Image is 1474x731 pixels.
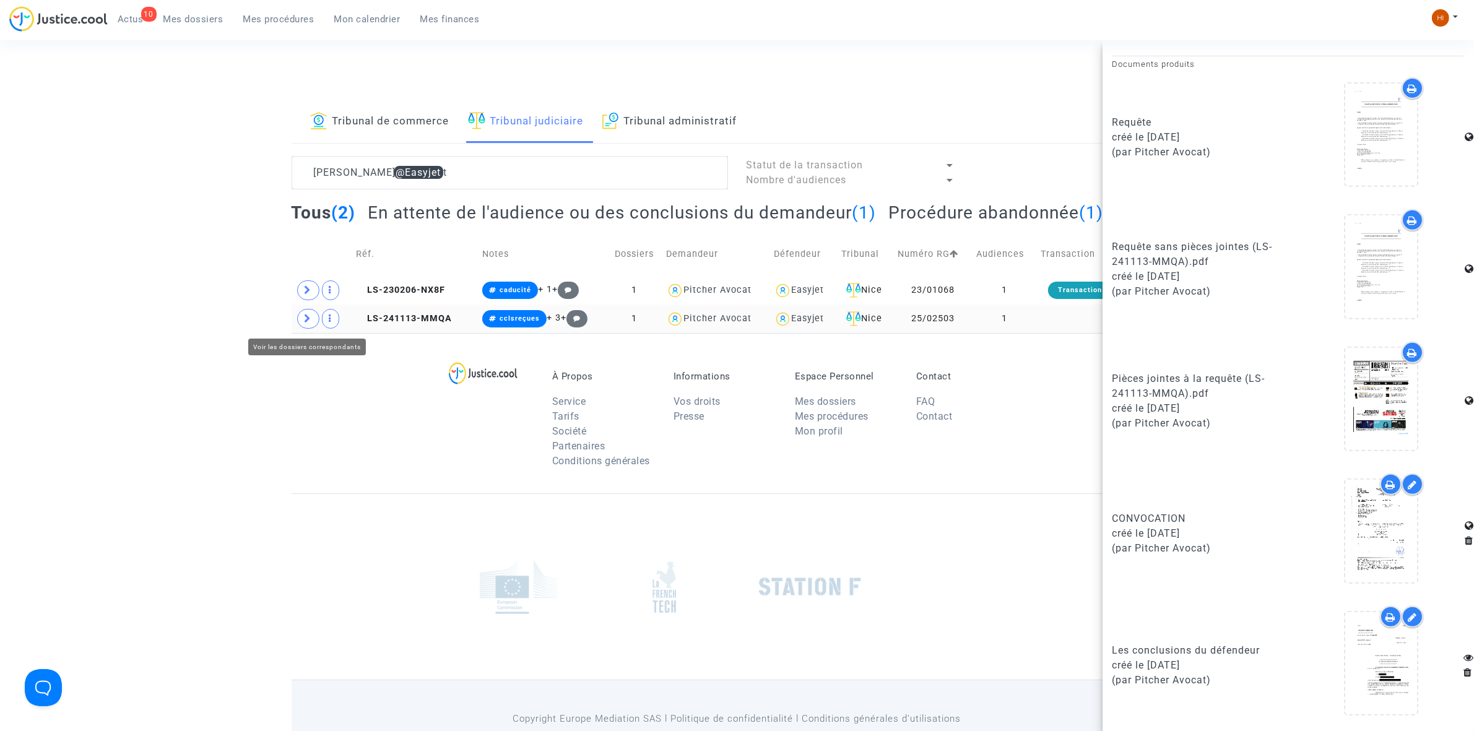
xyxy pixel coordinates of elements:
img: fc99b196863ffcca57bb8fe2645aafd9 [1432,9,1449,27]
div: Pitcher Avocat [684,313,752,324]
span: Mes dossiers [163,14,223,25]
img: icon-faciliter-sm.svg [468,112,485,129]
span: (1) [852,202,876,223]
div: (par Pitcher Avocat) [1112,673,1279,688]
span: Mon calendrier [334,14,401,25]
td: Notes [478,232,607,276]
td: 1 [607,276,662,305]
div: Pitcher Avocat [684,285,752,295]
a: Mes procédures [233,10,324,28]
a: Mes dossiers [795,396,856,407]
td: Audiences [973,232,1037,276]
div: (par Pitcher Avocat) [1112,284,1279,299]
span: LS-230206-NX8F [356,285,445,295]
td: 1 [973,305,1037,333]
a: Contact [916,410,953,422]
div: (par Pitcher Avocat) [1112,541,1279,556]
h2: Tous [292,202,356,223]
h2: Procédure abandonnée [888,202,1103,223]
span: (1) [1079,202,1103,223]
img: icon-user.svg [666,282,684,300]
p: À Propos [552,371,655,382]
span: + 3 [547,313,561,323]
a: Vos droits [674,396,721,407]
span: + 1 [538,284,552,295]
span: + [552,284,579,295]
div: créé le [DATE] [1112,401,1279,416]
div: 10 [141,7,157,22]
span: Actus [118,14,144,25]
a: Service [552,396,586,407]
img: europe_commision.png [480,560,557,614]
span: Mes finances [420,14,480,25]
h2: En attente de l'audience ou des conclusions du demandeur [368,202,876,223]
a: Tribunal de commerce [310,101,449,143]
span: Mes procédures [243,14,314,25]
a: Partenaires [552,440,605,452]
span: caducité [500,286,531,294]
a: Mes procédures [795,410,869,422]
a: Tribunal judiciaire [468,101,584,143]
div: Easyjet [792,313,825,324]
div: Transaction terminée [1048,282,1147,299]
td: Défendeur [770,232,837,276]
p: Copyright Europe Mediation SAS l Politique de confidentialité l Conditions générales d’utilisa... [455,711,1019,727]
a: Mes finances [410,10,490,28]
span: + [561,313,587,323]
a: Mes dossiers [154,10,233,28]
span: LS-241113-MMQA [356,313,452,324]
div: Pièces jointes à la requête (LS-241113-MMQA).pdf [1112,371,1279,401]
a: Conditions générales [552,455,650,467]
a: Mon calendrier [324,10,410,28]
img: icon-user.svg [774,310,792,328]
div: Requête sans pièces jointes (LS-241113-MMQA).pdf [1112,240,1279,269]
div: Les conclusions du défendeur [1112,643,1279,658]
iframe: Help Scout Beacon - Open [25,669,62,706]
td: Transaction [1036,232,1158,276]
img: stationf.png [759,577,861,596]
td: 1 [973,276,1037,305]
p: Contact [916,371,1019,382]
img: icon-user.svg [666,310,684,328]
img: icon-banque.svg [310,112,327,129]
a: Presse [674,410,704,422]
img: icon-faciliter-sm.svg [846,311,861,326]
span: (2) [332,202,356,223]
td: Demandeur [662,232,770,276]
div: créé le [DATE] [1112,526,1279,541]
div: créé le [DATE] [1112,130,1279,145]
div: Easyjet [792,285,825,295]
a: Société [552,425,587,437]
div: Nice [841,283,889,298]
td: Réf. [352,232,478,276]
a: Mon profil [795,425,843,437]
small: Documents produits [1112,59,1195,69]
td: Dossiers [607,232,662,276]
div: créé le [DATE] [1112,658,1279,673]
span: cclsreçues [500,314,540,322]
img: icon-user.svg [774,282,792,300]
td: 23/01068 [893,276,973,305]
p: Informations [674,371,776,382]
div: Requête [1112,115,1279,130]
a: 10Actus [108,10,154,28]
div: CONVOCATION [1112,511,1279,526]
td: 25/02503 [893,305,973,333]
img: french_tech.png [652,561,676,613]
div: Nice [841,311,889,326]
a: FAQ [916,396,935,407]
span: Statut de la transaction [747,159,864,171]
img: logo-lg.svg [449,362,518,384]
div: (par Pitcher Avocat) [1112,416,1279,431]
img: jc-logo.svg [9,6,108,32]
td: 1 [607,305,662,333]
p: Espace Personnel [795,371,898,382]
img: icon-faciliter-sm.svg [846,283,861,298]
img: icon-archive.svg [602,112,619,129]
a: Tarifs [552,410,579,422]
a: Tribunal administratif [602,101,737,143]
div: (par Pitcher Avocat) [1112,145,1279,160]
span: Nombre d'audiences [747,174,847,186]
div: créé le [DATE] [1112,269,1279,284]
td: Numéro RG [893,232,973,276]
